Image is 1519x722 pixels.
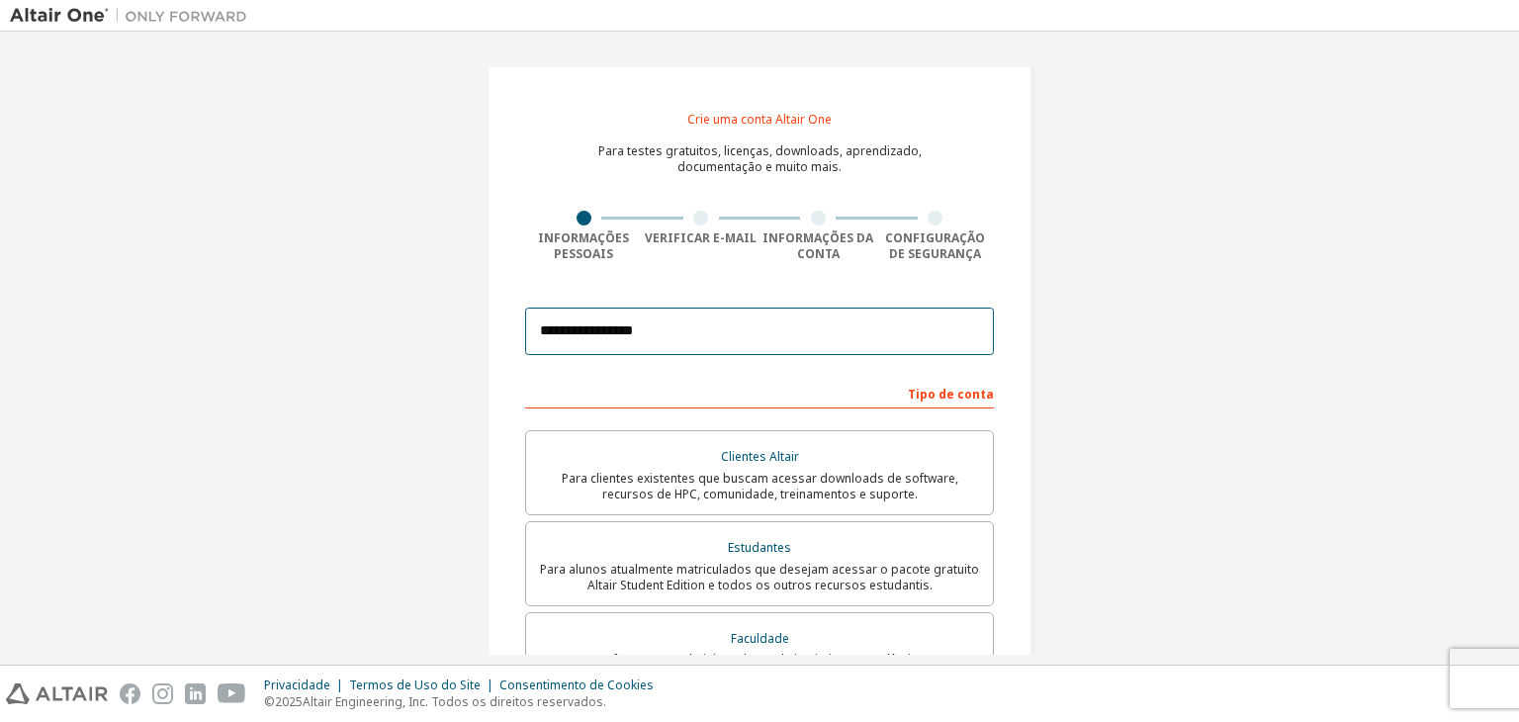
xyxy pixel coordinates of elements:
[598,142,922,159] font: Para testes gratuitos, licenças, downloads, aprendizado,
[731,630,789,647] font: Faculdade
[264,693,275,710] font: ©
[349,677,481,693] font: Termos de Uso do Site
[275,693,303,710] font: 2025
[564,651,955,683] font: Para professores e administradores de instituições acadêmicas que administram alunos e acessam so...
[218,683,246,704] img: youtube.svg
[687,111,832,128] font: Crie uma conta Altair One
[10,6,257,26] img: Altair Um
[540,561,979,593] font: Para alunos atualmente matriculados que desejam acessar o pacote gratuito Altair Student Edition ...
[152,683,173,704] img: instagram.svg
[185,683,206,704] img: linkedin.svg
[645,229,757,246] font: Verificar e-mail
[721,448,799,465] font: Clientes Altair
[120,683,140,704] img: facebook.svg
[885,229,985,262] font: Configuração de segurança
[908,386,994,403] font: Tipo de conta
[728,539,791,556] font: Estudantes
[677,158,842,175] font: documentação e muito mais.
[762,229,873,262] font: Informações da conta
[303,693,606,710] font: Altair Engineering, Inc. Todos os direitos reservados.
[264,677,330,693] font: Privacidade
[6,683,108,704] img: altair_logo.svg
[538,229,629,262] font: Informações pessoais
[499,677,654,693] font: Consentimento de Cookies
[562,470,958,502] font: Para clientes existentes que buscam acessar downloads de software, recursos de HPC, comunidade, t...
